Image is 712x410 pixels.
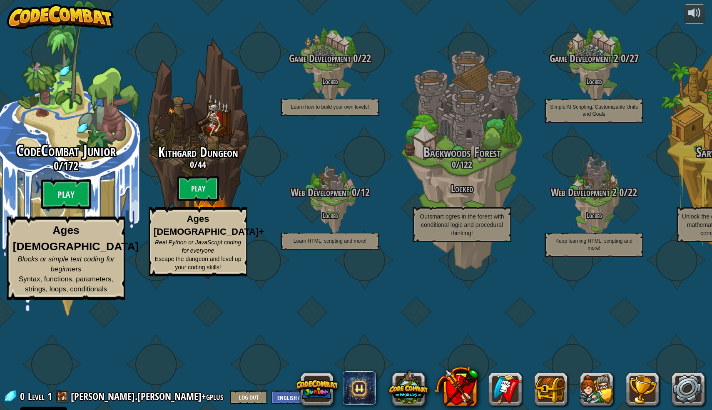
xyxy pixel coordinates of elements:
[630,51,639,65] span: 27
[396,159,528,169] h3: /
[423,143,501,161] span: Backwoods Forest
[264,53,396,64] h3: /
[71,390,226,403] a: [PERSON_NAME].[PERSON_NAME]+gplus
[47,390,52,403] span: 1
[132,159,264,169] h3: /
[198,158,206,171] span: 44
[420,213,504,236] span: Outsmart ogres in the forest with conditional logic and procedural thinking!
[16,140,116,162] span: CodeCombat Junior
[28,390,45,403] span: Level
[528,77,660,85] h4: Locked
[158,143,238,161] span: Kithgard Dungeon
[20,390,27,403] span: 0
[684,4,705,24] button: Adjust volume
[63,158,78,173] span: 172
[177,176,219,201] btn: Play
[264,77,396,85] h4: Locked
[618,51,625,65] span: 0
[13,224,139,253] strong: Ages [DEMOGRAPHIC_DATA]
[294,238,366,244] span: Learn HTML, scripting and more!
[349,185,356,199] span: 0
[19,275,113,293] span: Syntax, functions, parameters, strings, loops, conditionals
[7,4,114,29] img: CodeCombat - Learn how to code by playing a game
[396,183,528,194] h3: Locked
[264,187,396,198] h3: /
[628,185,637,199] span: 22
[528,53,660,64] h3: /
[154,214,264,237] strong: Ages [DEMOGRAPHIC_DATA]+
[132,26,264,290] div: Complete previous world to unlock
[291,185,349,199] span: Web Development
[452,158,456,171] span: 0
[155,239,241,254] span: Real Python or JavaScript coding for everyone
[361,185,370,199] span: 12
[460,158,472,171] span: 122
[528,211,660,219] h4: Locked
[550,104,638,117] span: Simple AI Scripting, Customizable Units and Goals
[17,255,115,273] span: Blocks or simple text coding for beginners
[551,185,617,199] span: Web Development 2
[190,158,194,171] span: 0
[289,51,351,65] span: Game Development
[550,51,618,65] span: Game Development 2
[54,158,59,173] span: 0
[555,238,632,251] span: Keep learning HTML, scripting and more!
[351,51,358,65] span: 0
[291,104,369,110] span: Learn how to build your own levels!
[41,179,91,209] btn: Play
[362,51,371,65] span: 22
[155,256,241,271] span: Escape the dungeon and level up your coding skills!
[264,211,396,219] h4: Locked
[617,185,624,199] span: 0
[230,390,267,404] button: Log Out
[528,187,660,198] h3: /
